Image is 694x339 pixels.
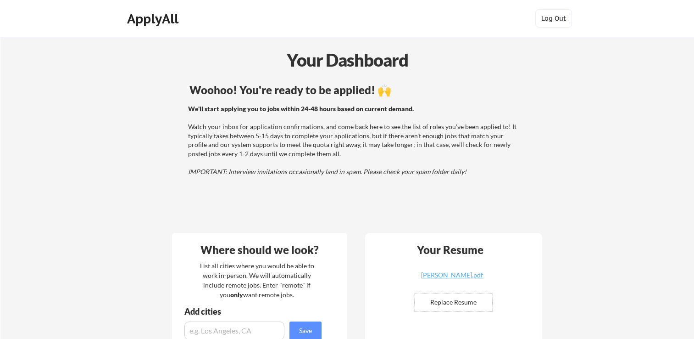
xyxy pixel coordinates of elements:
[188,105,414,113] strong: We'll start applying you to jobs within 24-48 hours based on current demand.
[535,9,572,28] button: Log Out
[398,272,507,286] a: [PERSON_NAME].pdf
[398,272,507,278] div: [PERSON_NAME].pdf
[174,244,345,255] div: Where should we look?
[1,47,694,73] div: Your Dashboard
[127,11,181,27] div: ApplyAll
[405,244,496,255] div: Your Resume
[230,291,243,299] strong: only
[189,85,520,96] div: Woohoo! You're ready to be applied! 🙌
[194,261,320,299] div: List all cities where you would be able to work in-person. We will automatically include remote j...
[188,104,519,176] div: Watch your inbox for application confirmations, and come back here to see the list of roles you'v...
[184,307,324,316] div: Add cities
[188,168,466,175] em: IMPORTANT: Interview invitations occasionally land in spam. Please check your spam folder daily!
